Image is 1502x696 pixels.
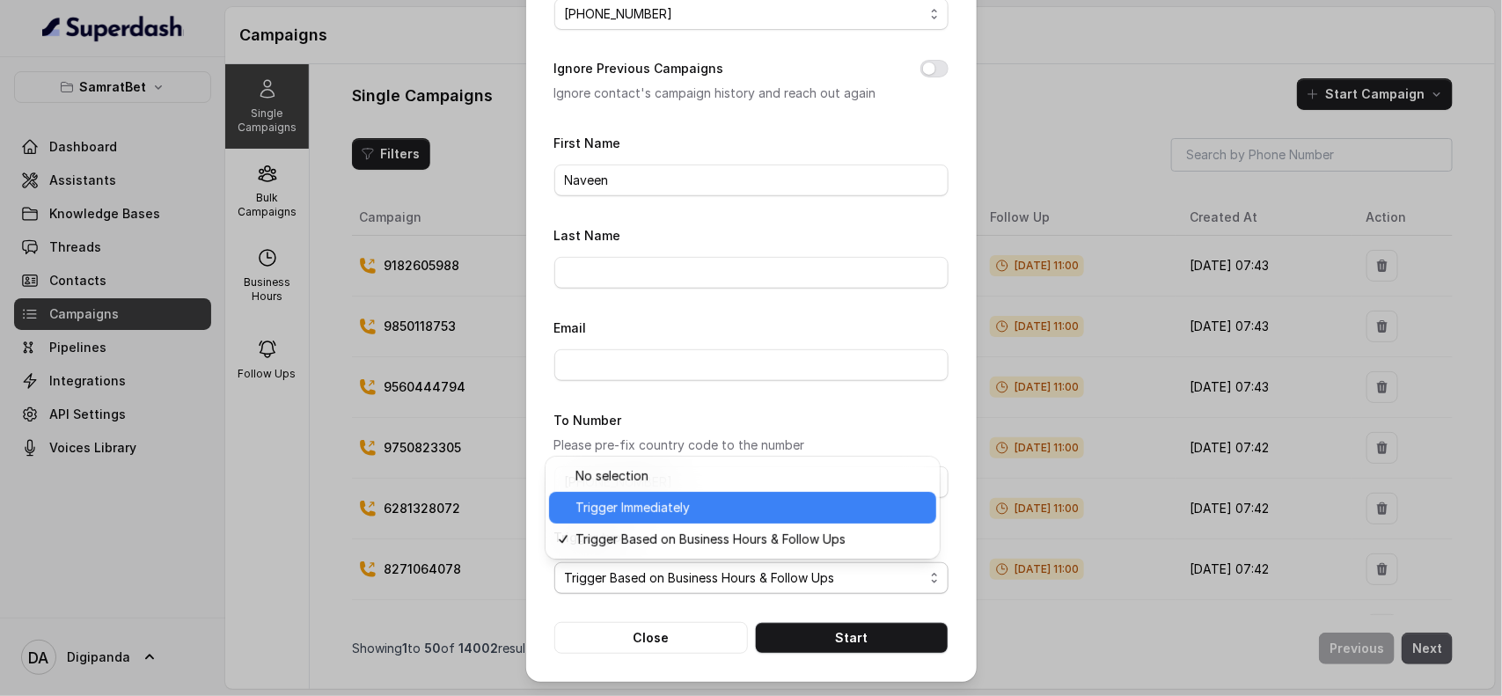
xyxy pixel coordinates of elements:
[546,457,940,559] div: Trigger Based on Business Hours & Follow Ups
[565,568,924,589] span: Trigger Based on Business Hours & Follow Ups
[554,562,949,594] button: Trigger Based on Business Hours & Follow Ups
[575,497,926,518] span: Trigger Immediately
[575,529,926,550] span: Trigger Based on Business Hours & Follow Ups
[575,465,926,487] span: No selection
